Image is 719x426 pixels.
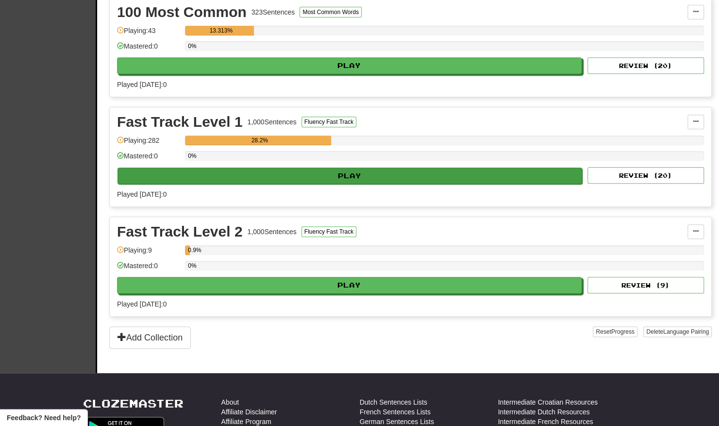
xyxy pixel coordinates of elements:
[117,136,180,152] div: Playing: 282
[117,300,167,308] span: Played [DATE]: 0
[117,151,180,167] div: Mastered: 0
[117,5,247,19] div: 100 Most Common
[587,167,704,184] button: Review (20)
[188,26,254,35] div: 13.313%
[117,81,167,88] span: Played [DATE]: 0
[83,397,184,409] a: Clozemaster
[188,245,189,255] div: 0.9%
[221,397,239,407] a: About
[251,7,295,17] div: 323 Sentences
[611,328,635,335] span: Progress
[248,227,297,237] div: 1,000 Sentences
[221,407,277,417] a: Affiliate Disclaimer
[301,117,356,127] button: Fluency Fast Track
[663,328,709,335] span: Language Pairing
[360,397,427,407] a: Dutch Sentences Lists
[360,407,431,417] a: French Sentences Lists
[117,224,243,239] div: Fast Track Level 2
[498,407,590,417] a: Intermediate Dutch Resources
[301,226,356,237] button: Fluency Fast Track
[117,261,180,277] div: Mastered: 0
[117,277,582,293] button: Play
[587,57,704,74] button: Review (20)
[117,41,180,57] div: Mastered: 0
[117,190,167,198] span: Played [DATE]: 0
[117,168,582,184] button: Play
[643,326,712,337] button: DeleteLanguage Pairing
[248,117,297,127] div: 1,000 Sentences
[7,413,81,423] span: Open feedback widget
[188,136,331,145] div: 28.2%
[117,26,180,42] div: Playing: 43
[498,397,598,407] a: Intermediate Croatian Resources
[300,7,362,17] button: Most Common Words
[117,57,582,74] button: Play
[109,326,191,349] button: Add Collection
[117,245,180,261] div: Playing: 9
[587,277,704,293] button: Review (9)
[117,115,243,129] div: Fast Track Level 1
[593,326,637,337] button: ResetProgress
